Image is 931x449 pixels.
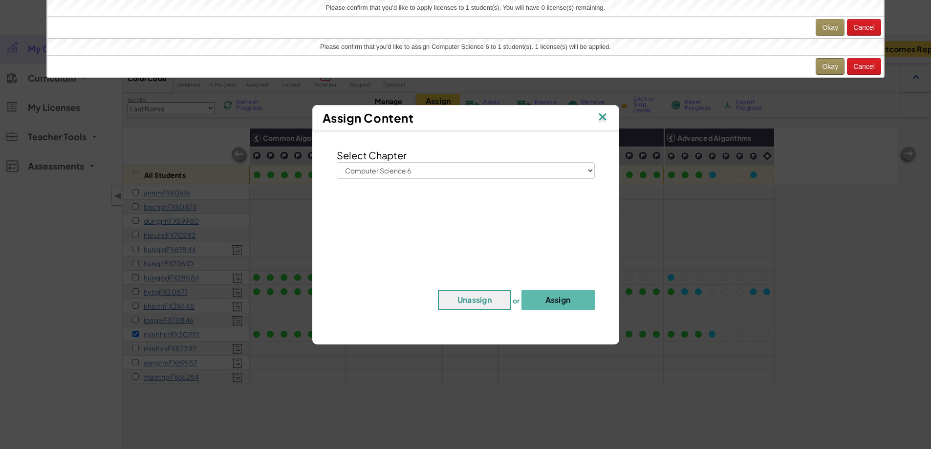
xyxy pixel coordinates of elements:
button: Assign [521,290,595,310]
span: Please confirm that you'd like to assign Computer Science 6 to 1 student(s). 1 license(s) will be... [320,43,611,50]
button: Cancel [847,58,881,75]
button: Unassign [438,290,511,310]
img: IconClose.svg [596,110,609,125]
button: Okay [816,58,844,75]
span: or [513,296,520,304]
button: Okay [816,19,844,36]
button: Cancel [847,19,881,36]
span: Assign Content [323,110,414,125]
span: Select Chapter [337,149,407,161]
span: Please confirm that you'd like to apply licenses to 1 student(s). You will have 0 license(s) rema... [326,4,606,11]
